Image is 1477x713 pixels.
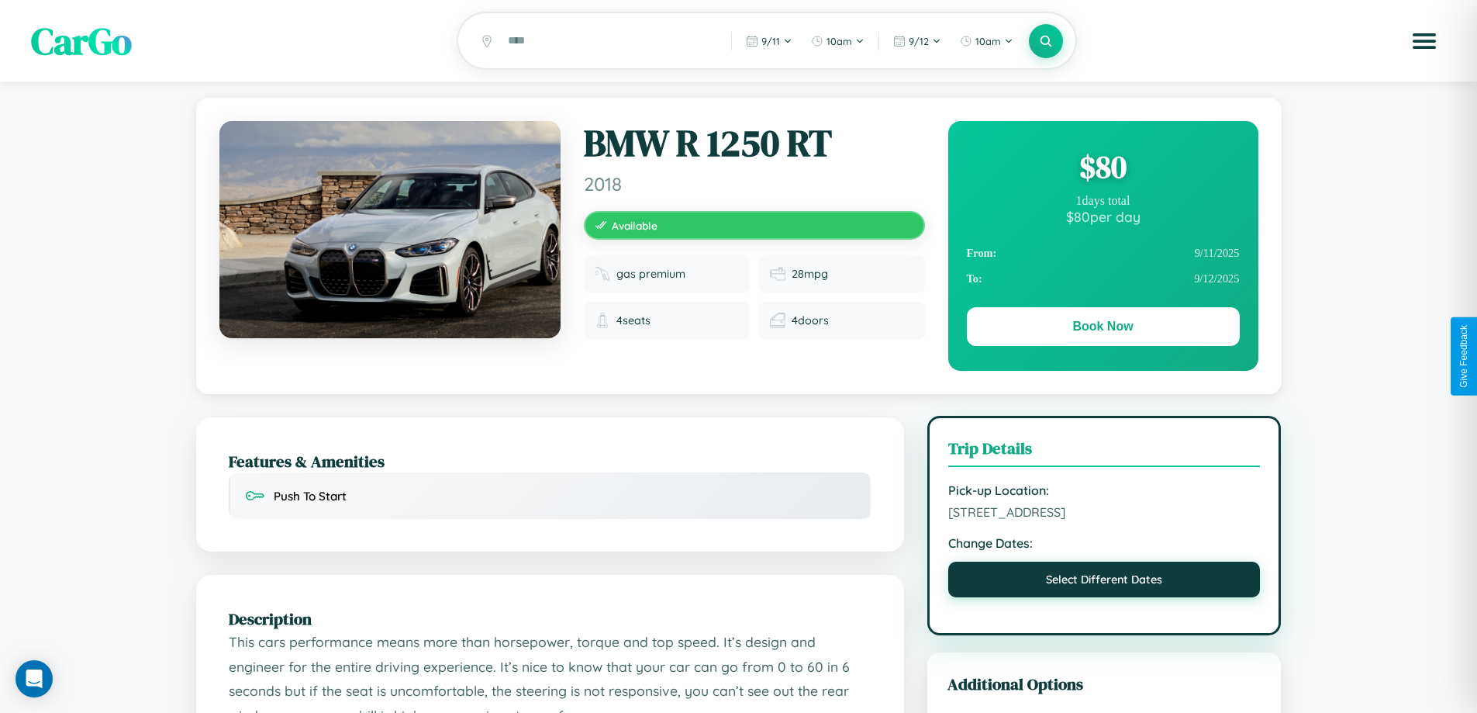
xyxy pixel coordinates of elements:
span: Available [612,219,657,232]
button: Book Now [967,307,1240,346]
span: 28 mpg [792,267,828,281]
span: 4 doors [792,313,829,327]
img: BMW R 1250 RT 2018 [219,121,561,338]
strong: Change Dates: [948,535,1261,551]
span: 2018 [584,172,925,196]
h2: Description [229,607,871,630]
img: Doors [770,313,785,328]
span: Push To Start [274,489,347,504]
button: 9/12 [885,29,949,54]
h3: Trip Details [948,437,1261,467]
button: Open menu [1403,19,1446,63]
span: 4 seats [616,313,651,327]
h1: BMW R 1250 RT [584,121,925,166]
img: Fuel efficiency [770,266,785,282]
strong: To: [967,272,982,286]
h3: Additional Options [947,673,1261,695]
span: 10am [826,35,852,47]
span: 9 / 12 [909,35,929,47]
button: 9/11 [738,29,800,54]
img: Seats [595,313,610,328]
div: 1 days total [967,194,1240,208]
span: [STREET_ADDRESS] [948,504,1261,520]
div: 9 / 11 / 2025 [967,241,1240,266]
div: Give Feedback [1458,325,1469,388]
span: CarGo [31,16,132,67]
button: 10am [803,29,872,54]
div: $ 80 [967,146,1240,188]
div: 9 / 12 / 2025 [967,266,1240,292]
div: $ 80 per day [967,208,1240,225]
span: 9 / 11 [761,35,780,47]
img: Fuel type [595,266,610,282]
div: Open Intercom Messenger [16,660,53,697]
span: 10am [975,35,1001,47]
span: gas premium [616,267,685,281]
button: 10am [952,29,1021,54]
strong: From: [967,247,997,260]
strong: Pick-up Location: [948,483,1261,498]
h2: Features & Amenities [229,450,871,472]
button: Select Different Dates [948,562,1261,597]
